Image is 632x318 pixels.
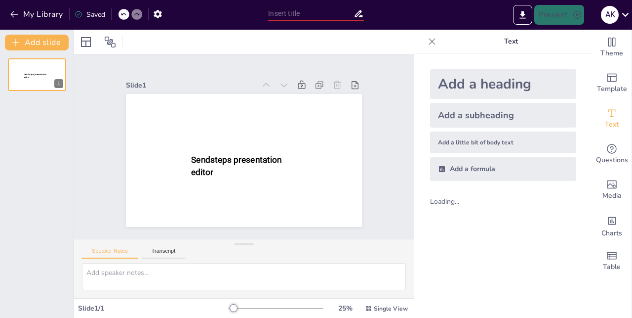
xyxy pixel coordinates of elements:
[430,103,576,128] div: Add a subheading
[596,155,628,166] span: Questions
[430,197,476,206] div: Loading...
[597,84,627,94] span: Template
[126,81,255,90] div: Slide 1
[602,190,622,201] span: Media
[430,69,576,99] div: Add a heading
[592,65,632,101] div: Add ready made slides
[7,6,67,22] button: My Library
[142,248,186,259] button: Transcript
[78,304,229,313] div: Slide 1 / 1
[592,172,632,208] div: Add images, graphics, shapes or video
[603,262,621,273] span: Table
[333,304,357,313] div: 25 %
[440,30,582,53] p: Text
[8,58,66,91] div: Sendsteps presentation editor1
[601,6,619,24] div: a k
[24,73,46,79] span: Sendsteps presentation editor
[430,157,576,181] div: Add a formula
[600,48,623,59] span: Theme
[82,248,138,259] button: Speaker Notes
[605,119,619,130] span: Text
[592,208,632,243] div: Add charts and graphs
[104,36,116,48] span: Position
[592,101,632,136] div: Add text boxes
[374,305,408,313] span: Single View
[5,35,69,50] button: Add slide
[601,5,619,25] button: a k
[592,136,632,172] div: Get real-time input from your audience
[513,5,532,25] button: Export to PowerPoint
[191,155,282,177] span: Sendsteps presentation editor
[268,6,353,21] input: Insert title
[592,30,632,65] div: Change the overall theme
[75,10,105,19] div: Saved
[601,228,622,239] span: Charts
[534,5,584,25] button: Present
[78,34,94,50] div: Layout
[54,79,63,88] div: 1
[592,243,632,279] div: Add a table
[430,132,576,153] div: Add a little bit of body text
